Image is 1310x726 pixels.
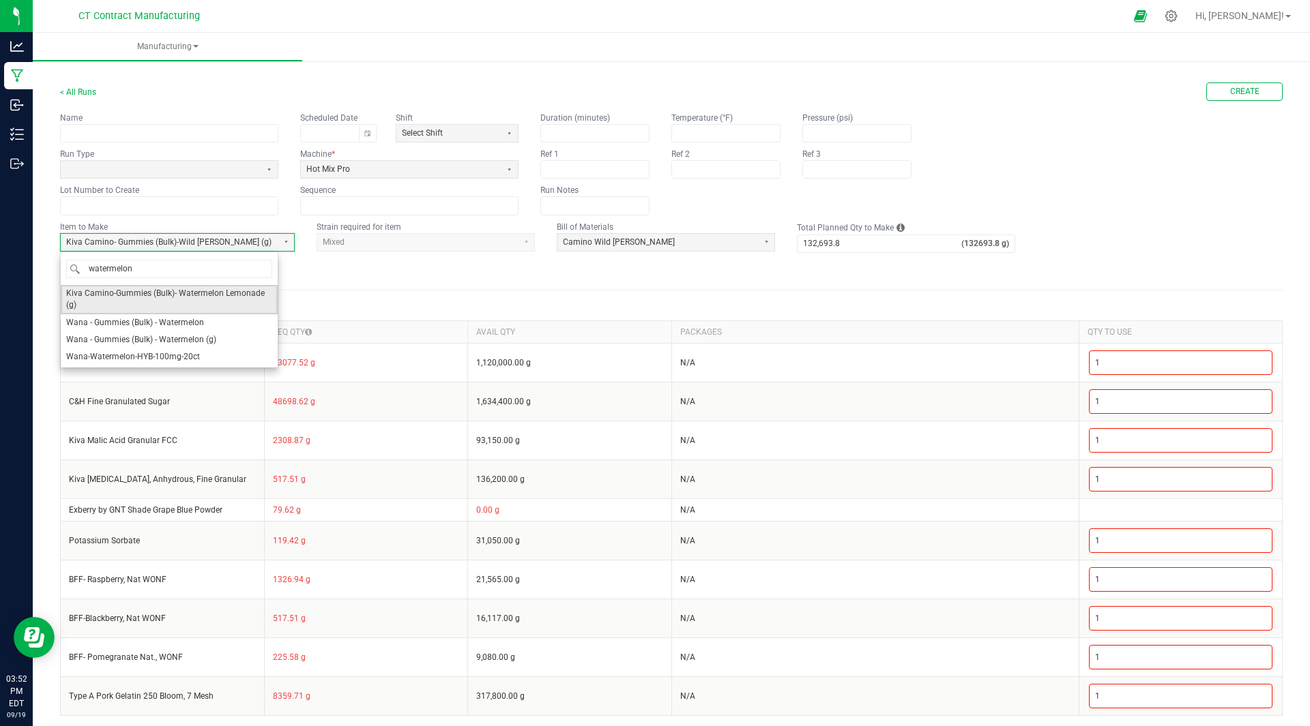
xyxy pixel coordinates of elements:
[317,233,535,252] app-dropdownlist-async: Mixed
[33,33,302,61] a: Manufacturing
[468,676,672,715] td: 317,800.00 g
[10,40,24,53] inline-svg: Analytics
[10,157,24,170] inline-svg: Outbound
[680,536,695,545] span: N/A
[1079,320,1283,343] th: QTY TO USE
[1195,10,1284,21] span: Hi, [PERSON_NAME]!
[501,161,518,178] button: Select
[680,397,695,406] span: N/A
[468,320,672,343] th: AVAIL QTY
[264,676,468,715] td: 8359.71 g
[797,222,894,233] label: Total Planned Qty to Make
[264,421,468,459] td: 2308.87 g
[680,474,695,484] span: N/A
[300,160,519,179] app-dropdownlist-async: Hot Mix Pro
[264,599,468,637] td: 517.51 g
[300,149,335,159] kendo-label: Machine
[468,637,672,676] td: 9,080.00 g
[10,98,24,112] inline-svg: Inbound
[680,575,695,584] span: N/A
[961,238,1015,249] strong: (132693.8 g)
[680,652,695,662] span: N/A
[540,113,610,123] kendo-label: Duration (minutes)
[671,113,733,123] kendo-label: Temperature (°F)
[264,560,468,599] td: 1326.94 g
[300,185,336,195] kendo-label: Sequence
[264,521,468,560] td: 119.42 g
[402,127,495,139] span: Select Shift
[300,113,358,123] kendo-label: Scheduled Date
[501,125,518,142] button: Select
[468,498,672,521] td: 0.00 g
[671,320,1079,343] th: PACKAGES
[557,222,613,232] label: Bill of Materials
[540,149,559,159] kendo-label: Ref 1
[468,521,672,560] td: 31,050.00 g
[1125,3,1156,29] span: Open Ecommerce Menu
[680,505,695,515] span: N/A
[33,41,302,52] span: Manufacturing
[757,234,774,251] button: Select
[468,599,672,637] td: 16,117.00 g
[563,237,752,248] span: Camino Wild [PERSON_NAME]
[264,498,468,521] td: 79.62 g
[1230,86,1260,97] span: Create
[66,334,216,346] span: Wana - Gummies (Bulk) - Watermelon (g)
[897,221,905,235] i: Each BOM has a Qty to Create in a single "kit". Total Planned Qty to Make is the number of kits p...
[14,617,55,658] iframe: Resource center
[261,161,278,178] button: Select
[468,382,672,421] td: 1,634,400.00 g
[680,358,695,367] span: N/A
[60,113,83,123] kendo-label: Name
[671,149,690,159] kendo-label: Ref 2
[66,351,200,363] span: Wana-Watermelon-HYB-100mg-20ct
[396,113,413,123] kendo-label: Shift
[60,87,96,97] a: < All Runs
[78,10,200,22] span: CT Contract Manufacturing
[540,185,579,195] kendo-label: Run Notes
[680,436,695,445] span: N/A
[680,614,695,623] span: N/A
[66,288,272,311] span: Kiva Camino-Gummies (Bulk)- Watermelon Lemonade (g)
[305,327,312,337] i: Required quantity is influenced by Number of New Pkgs and Qty per Pkg.
[557,233,775,252] app-dropdownlist-async: Camino Wild Berry
[317,222,401,232] label: Strain required for item
[60,149,94,159] kendo-label: Run Type
[66,237,272,248] span: Kiva Camino- Gummies (Bulk)-Wild [PERSON_NAME] (g)
[264,637,468,676] td: 225.58 g
[468,343,672,382] td: 1,120,000.00 g
[60,185,139,195] kendo-label: Lot Number to Create
[680,691,695,701] span: N/A
[60,222,108,232] label: Item to Make
[277,234,294,251] button: Select
[10,69,24,82] inline-svg: Manufacturing
[264,320,468,343] th: REQ QTY
[802,149,821,160] label: Ref 3
[306,164,495,175] span: Hot Mix Pro
[83,260,272,277] input: Filter
[468,560,672,599] td: 21,565.00 g
[66,317,204,329] span: Wana - Gummies (Bulk) - Watermelon
[60,233,295,252] app-dropdownlist-async: Kiva Camino- Gummies (Bulk)-Wild Berry (g)
[60,252,278,369] kendo-popup: Options list
[802,112,853,123] label: Pressure (psi)
[359,125,376,142] button: Toggle calendar
[60,296,1283,315] h3: Inputs
[6,710,27,720] p: 09/19
[6,673,27,710] p: 03:52 PM EDT
[264,382,468,421] td: 48698.62 g
[1163,10,1180,22] div: Manage settings
[1206,82,1283,101] button: Create
[264,343,468,382] td: 53077.52 g
[468,421,672,459] td: 93,150.00 g
[468,459,672,498] td: 136,200.00 g
[10,127,24,141] inline-svg: Inventory
[264,459,468,498] td: 517.51 g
